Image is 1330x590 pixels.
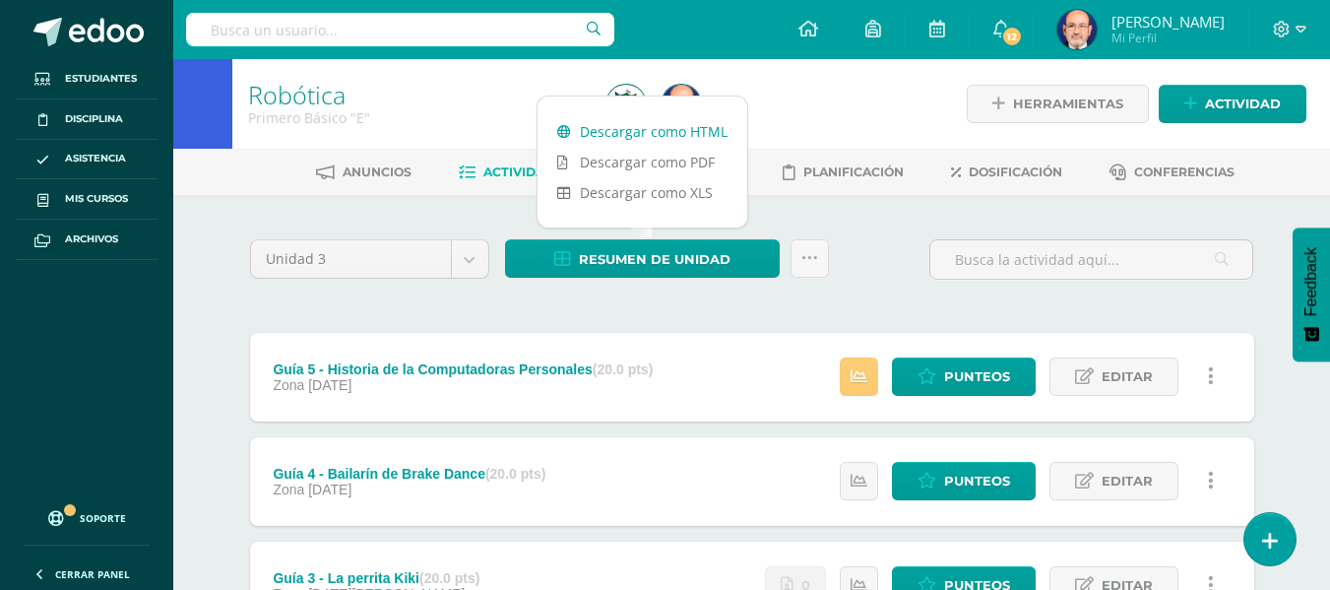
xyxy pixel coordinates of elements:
[248,108,583,127] div: Primero Básico 'E'
[944,463,1010,499] span: Punteos
[316,157,412,188] a: Anuncios
[65,111,123,127] span: Disciplina
[606,85,646,124] img: 1b281a8218983e455f0ded11b96ffc56.png
[1013,86,1123,122] span: Herramientas
[1111,30,1225,46] span: Mi Perfil
[505,239,780,278] a: Resumen de unidad
[308,482,351,497] span: [DATE]
[419,570,479,586] strong: (20.0 pts)
[248,78,346,111] a: Robótica
[186,13,614,46] input: Busca un usuario...
[273,361,653,377] div: Guía 5 - Historia de la Computadoras Personales
[1205,86,1281,122] span: Actividad
[662,85,701,124] img: 3d645cbe1293924e2eb96234d7fd56d6.png
[538,116,747,147] a: Descargar como HTML
[783,157,904,188] a: Planificación
[251,240,488,278] a: Unidad 3
[16,99,158,140] a: Disciplina
[273,377,304,393] span: Zona
[803,164,904,179] span: Planificación
[892,462,1036,500] a: Punteos
[538,147,747,177] a: Descargar como PDF
[266,240,436,278] span: Unidad 3
[538,177,747,208] a: Descargar como XLS
[483,164,570,179] span: Actividades
[1134,164,1235,179] span: Conferencias
[65,151,126,166] span: Asistencia
[273,466,545,482] div: Guía 4 - Bailarín de Brake Dance
[65,71,137,87] span: Estudiantes
[951,157,1062,188] a: Dosificación
[459,157,570,188] a: Actividades
[1109,157,1235,188] a: Conferencias
[485,466,545,482] strong: (20.0 pts)
[248,81,583,108] h1: Robótica
[16,140,158,180] a: Asistencia
[16,220,158,260] a: Archivos
[944,359,1010,395] span: Punteos
[1111,12,1225,32] span: [PERSON_NAME]
[930,240,1252,279] input: Busca la actividad aquí...
[80,511,126,525] span: Soporte
[1057,10,1097,49] img: 3d645cbe1293924e2eb96234d7fd56d6.png
[1102,359,1153,395] span: Editar
[1102,463,1153,499] span: Editar
[65,231,118,247] span: Archivos
[55,567,130,581] span: Cerrar panel
[593,361,653,377] strong: (20.0 pts)
[343,164,412,179] span: Anuncios
[579,241,730,278] span: Resumen de unidad
[1293,228,1330,361] button: Feedback - Mostrar encuesta
[16,59,158,99] a: Estudiantes
[273,570,479,586] div: Guía 3 - La perrita Kiki
[1001,26,1023,47] span: 12
[16,179,158,220] a: Mis cursos
[1302,247,1320,316] span: Feedback
[24,492,150,540] a: Soporte
[1159,85,1306,123] a: Actividad
[969,164,1062,179] span: Dosificación
[967,85,1149,123] a: Herramientas
[65,191,128,207] span: Mis cursos
[273,482,304,497] span: Zona
[308,377,351,393] span: [DATE]
[892,358,1036,396] a: Punteos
